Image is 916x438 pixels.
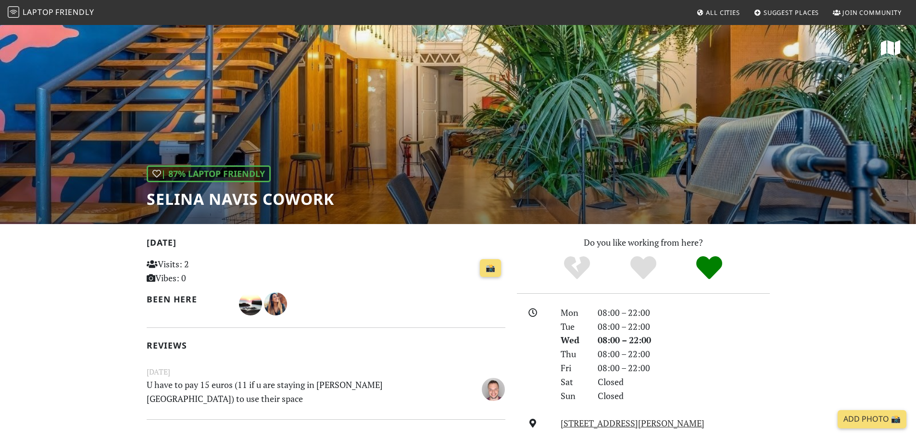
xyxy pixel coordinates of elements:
div: | 87% Laptop Friendly [147,165,271,182]
div: Wed [555,333,591,347]
div: Thu [555,347,591,361]
div: Definitely! [676,255,742,281]
a: [STREET_ADDRESS][PERSON_NAME] [561,417,704,429]
h1: Selina Navis CoWork [147,190,334,208]
div: Closed [592,375,776,389]
div: Sat [555,375,591,389]
a: Add Photo 📸 [838,410,906,428]
a: LaptopFriendly LaptopFriendly [8,4,94,21]
a: Join Community [829,4,905,21]
p: Do you like working from here? [517,236,770,250]
div: Tue [555,320,591,334]
div: Fri [555,361,591,375]
p: Visits: 2 Vibes: 0 [147,257,259,285]
span: Suggest Places [764,8,819,17]
div: Sun [555,389,591,403]
span: All Cities [706,8,740,17]
span: Fernanda Nicolini von Pfuhl [264,297,287,309]
img: LaptopFriendly [8,6,19,18]
span: Nuno [239,297,264,309]
div: 08:00 – 22:00 [592,306,776,320]
span: Danilo Aleixo [482,382,505,394]
div: Closed [592,389,776,403]
h2: Reviews [147,340,505,350]
div: 08:00 – 22:00 [592,333,776,347]
div: Mon [555,306,591,320]
div: 08:00 – 22:00 [592,320,776,334]
span: Join Community [842,8,902,17]
img: 3143-nuno.jpg [239,292,262,315]
h2: Been here [147,294,228,304]
div: Yes [610,255,677,281]
a: 📸 [480,259,501,277]
div: 08:00 – 22:00 [592,361,776,375]
div: No [544,255,610,281]
span: Laptop [23,7,54,17]
span: Friendly [55,7,94,17]
p: U have to pay 15 euros (11 if u are staying in [PERSON_NAME][GEOGRAPHIC_DATA]) to use their space [141,378,450,406]
a: Suggest Places [750,4,823,21]
img: 5096-danilo.jpg [482,378,505,401]
h2: [DATE] [147,238,505,251]
div: 08:00 – 22:00 [592,347,776,361]
small: [DATE] [141,366,511,378]
a: All Cities [692,4,744,21]
img: 2664-fernanda.jpg [264,292,287,315]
